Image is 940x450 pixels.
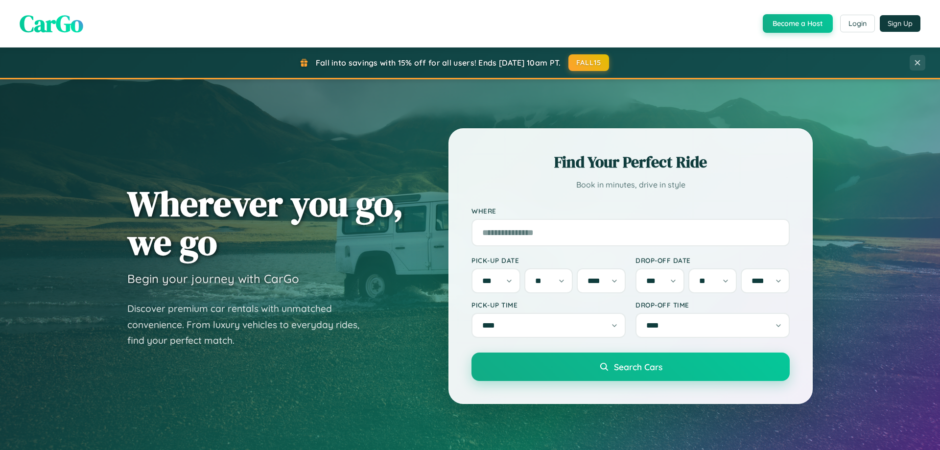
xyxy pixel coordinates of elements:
span: Fall into savings with 15% off for all users! Ends [DATE] 10am PT. [316,58,561,68]
span: Search Cars [614,361,662,372]
p: Discover premium car rentals with unmatched convenience. From luxury vehicles to everyday rides, ... [127,301,372,349]
h3: Begin your journey with CarGo [127,271,299,286]
label: Pick-up Time [471,301,626,309]
button: Sign Up [880,15,920,32]
label: Where [471,207,790,215]
button: Search Cars [471,353,790,381]
h1: Wherever you go, we go [127,184,403,261]
button: FALL15 [568,54,610,71]
label: Drop-off Time [635,301,790,309]
button: Login [840,15,875,32]
span: CarGo [20,7,83,40]
label: Drop-off Date [635,256,790,264]
button: Become a Host [763,14,833,33]
h2: Find Your Perfect Ride [471,151,790,173]
label: Pick-up Date [471,256,626,264]
p: Book in minutes, drive in style [471,178,790,192]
